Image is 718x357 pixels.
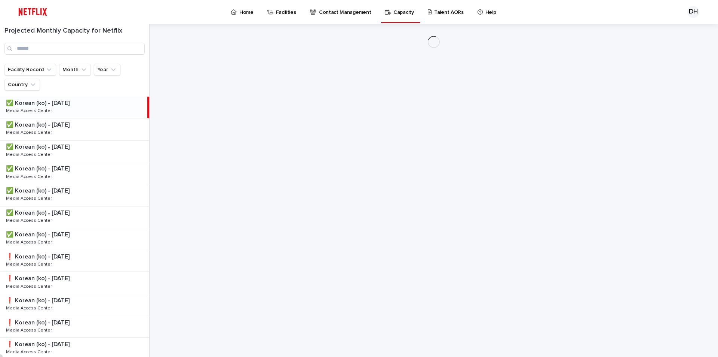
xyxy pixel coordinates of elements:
p: Media Access Center [6,151,53,157]
h1: Projected Monthly Capacity for Netflix [4,27,145,35]
p: Media Access Center [6,260,53,267]
img: ifQbXi3ZQGMSEF7WDB7W [15,4,50,19]
button: Country [4,79,40,91]
p: ❗️ Korean (ko) - [DATE] [6,339,71,348]
p: Media Access Center [6,194,53,201]
input: Search [4,43,145,55]
p: Media Access Center [6,173,53,179]
p: Media Access Center [6,128,53,135]
div: DH [687,6,699,18]
p: Media Access Center [6,107,53,114]
p: ❗️ Korean (ko) - [DATE] [6,273,71,282]
p: ✅ Korean (ko) - [DATE] [6,208,71,217]
p: ❗️ Korean (ko) - [DATE] [6,318,71,326]
p: ✅ Korean (ko) - [DATE] [6,230,71,238]
button: Year [94,64,120,76]
p: ✅ Korean (ko) - [DATE] [6,142,71,151]
p: ✅ Korean (ko) - [DATE] [6,164,71,172]
p: Media Access Center [6,282,53,289]
button: Facility Record [4,64,56,76]
p: Media Access Center [6,238,53,245]
p: Media Access Center [6,348,53,355]
p: Media Access Center [6,326,53,333]
button: Month [59,64,91,76]
p: ✅ Korean (ko) - [DATE] [6,98,71,107]
p: Media Access Center [6,217,53,223]
p: ✅ Korean (ko) - [DATE] [6,186,71,194]
p: ❗️ Korean (ko) - [DATE] [6,252,71,260]
p: ✅ Korean (ko) - [DATE] [6,120,71,128]
p: Media Access Center [6,304,53,311]
p: ❗️ Korean (ko) - [DATE] [6,296,71,304]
